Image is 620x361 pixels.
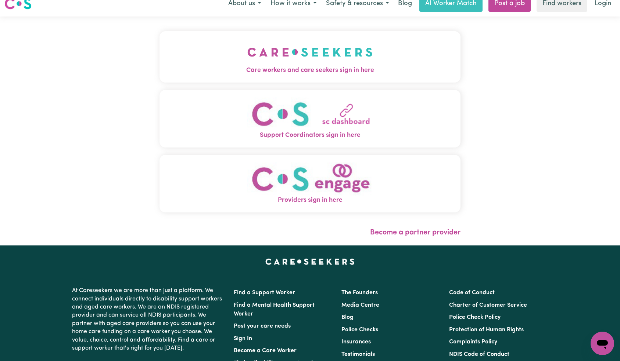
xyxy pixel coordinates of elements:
span: Providers sign in here [160,196,461,205]
button: Care workers and care seekers sign in here [160,31,461,83]
a: Become a Care Worker [234,348,297,354]
a: Find a Mental Health Support Worker [234,302,315,317]
a: Police Check Policy [449,314,501,320]
a: Blog [341,314,354,320]
a: NDIS Code of Conduct [449,351,509,357]
a: Protection of Human Rights [449,327,524,333]
a: Become a partner provider [370,229,460,236]
button: Providers sign in here [160,155,461,212]
a: Police Checks [341,327,378,333]
a: Insurances [341,339,371,345]
span: Care workers and care seekers sign in here [160,66,461,75]
a: Media Centre [341,302,379,308]
a: Sign In [234,336,252,342]
a: Charter of Customer Service [449,302,527,308]
a: Post your care needs [234,323,291,329]
a: Careseekers home page [265,259,355,265]
a: The Founders [341,290,378,296]
a: Find a Support Worker [234,290,295,296]
p: At Careseekers we are more than just a platform. We connect individuals directly to disability su... [72,284,225,355]
span: Support Coordinators sign in here [160,131,461,140]
iframe: Button to launch messaging window [591,332,614,355]
a: Code of Conduct [449,290,495,296]
button: Support Coordinators sign in here [160,90,461,147]
a: Testimonials [341,351,375,357]
a: Complaints Policy [449,339,497,345]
